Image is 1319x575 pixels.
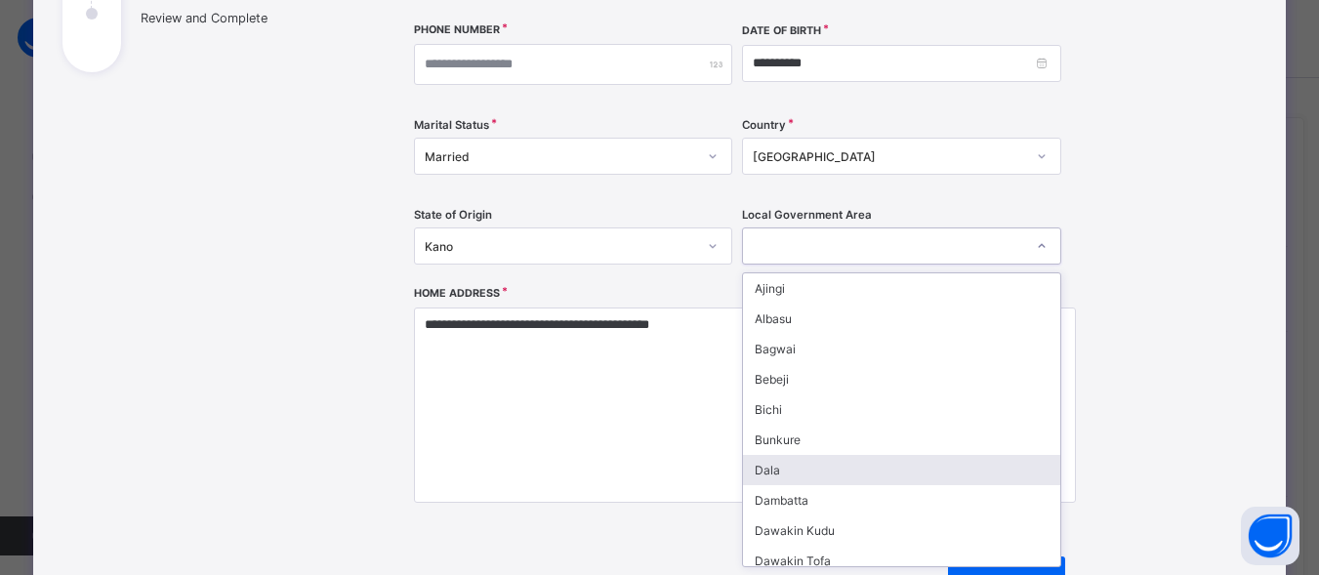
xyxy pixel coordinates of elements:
[742,118,786,132] span: Country
[753,149,1025,164] div: [GEOGRAPHIC_DATA]
[742,24,821,37] label: Date of Birth
[743,455,1060,485] div: Dala
[414,118,489,132] span: Marital Status
[743,364,1060,394] div: Bebeji
[414,23,500,36] label: Phone Number
[743,485,1060,515] div: Dambatta
[743,304,1060,334] div: Albasu
[743,425,1060,455] div: Bunkure
[743,273,1060,304] div: Ajingi
[414,208,492,222] span: State of Origin
[743,515,1060,546] div: Dawakin Kudu
[414,287,500,300] label: Home Address
[1241,507,1299,565] button: Open asap
[425,149,697,164] div: Married
[742,208,872,222] span: Local Government Area
[743,394,1060,425] div: Bichi
[425,239,697,254] div: Kano
[743,334,1060,364] div: Bagwai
